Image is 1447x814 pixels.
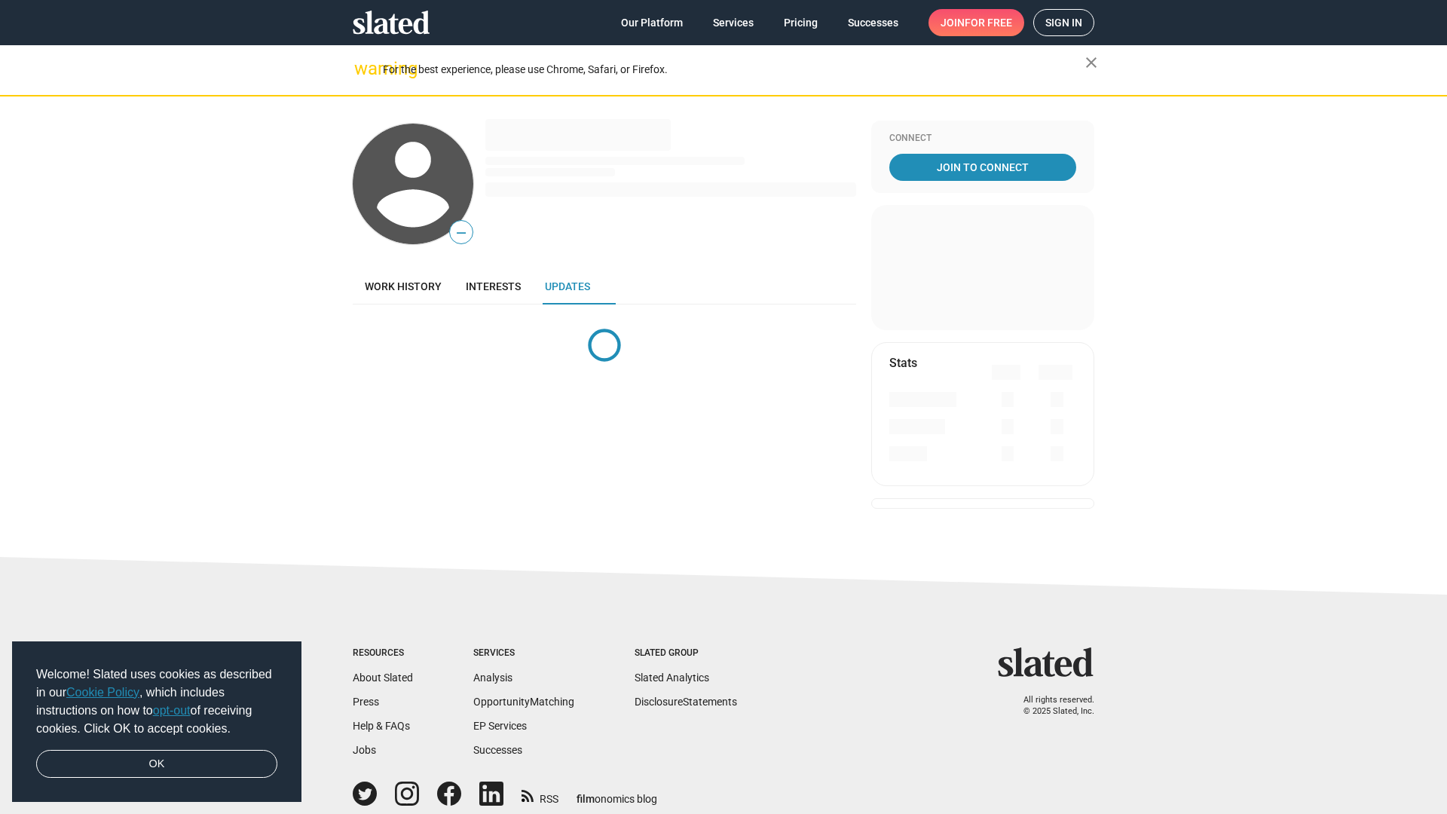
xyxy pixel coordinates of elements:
a: Pricing [772,9,830,36]
span: Join To Connect [892,154,1073,181]
span: Services [713,9,754,36]
a: Press [353,696,379,708]
a: EP Services [473,720,527,732]
a: Analysis [473,672,512,684]
a: Updates [533,268,602,304]
div: Connect [889,133,1076,145]
span: Pricing [784,9,818,36]
span: film [577,793,595,805]
a: Join To Connect [889,154,1076,181]
span: Join [941,9,1012,36]
a: Help & FAQs [353,720,410,732]
span: Interests [466,280,521,292]
a: About Slated [353,672,413,684]
a: Interests [454,268,533,304]
span: for free [965,9,1012,36]
span: Work history [365,280,442,292]
a: Work history [353,268,454,304]
div: Resources [353,647,413,659]
a: Slated Analytics [635,672,709,684]
span: — [450,223,473,243]
p: All rights reserved. © 2025 Slated, Inc. [1008,695,1094,717]
a: Our Platform [609,9,695,36]
a: Sign in [1033,9,1094,36]
a: dismiss cookie message [36,750,277,779]
a: opt-out [153,704,191,717]
span: Successes [848,9,898,36]
span: Our Platform [621,9,683,36]
div: cookieconsent [12,641,301,803]
span: Welcome! Slated uses cookies as described in our , which includes instructions on how to of recei... [36,666,277,738]
span: Updates [545,280,590,292]
a: Successes [836,9,910,36]
mat-icon: warning [354,60,372,78]
div: For the best experience, please use Chrome, Safari, or Firefox. [383,60,1085,80]
a: filmonomics blog [577,780,657,806]
a: OpportunityMatching [473,696,574,708]
mat-icon: close [1082,54,1100,72]
span: Sign in [1045,10,1082,35]
a: Successes [473,744,522,756]
a: RSS [522,783,558,806]
a: Cookie Policy [66,686,139,699]
a: Joinfor free [928,9,1024,36]
div: Services [473,647,574,659]
div: Slated Group [635,647,737,659]
mat-card-title: Stats [889,355,917,371]
a: Jobs [353,744,376,756]
a: Services [701,9,766,36]
a: DisclosureStatements [635,696,737,708]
